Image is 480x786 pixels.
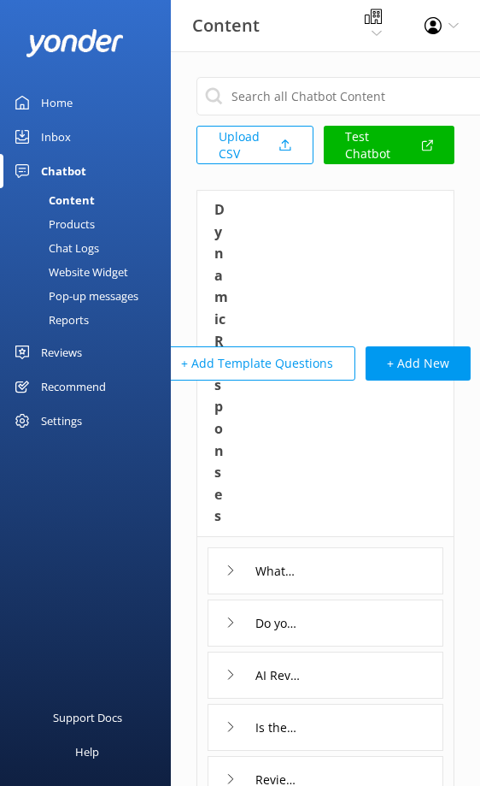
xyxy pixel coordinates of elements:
a: Content [10,188,171,212]
button: + Add New [366,346,471,381]
div: Support Docs [53,700,122,735]
a: Reports [10,308,171,332]
div: Reports [10,308,89,332]
a: Products [10,212,171,236]
div: Content [10,188,95,212]
a: Chat Logs [10,236,171,260]
div: Home [41,86,73,120]
a: Test Chatbot [324,126,454,164]
div: Website Widget [10,260,128,284]
a: Pop-up messages [10,284,171,308]
img: yonder-white-logo.png [26,29,124,57]
div: Chatbot [41,154,86,188]
h4: Dynamic Responses [214,199,228,528]
div: Reviews [41,335,82,369]
h3: Content [192,12,260,39]
div: Help [75,735,99,769]
div: Products [10,212,95,236]
div: Pop-up messages [10,284,138,308]
div: Settings [41,404,82,438]
div: Inbox [41,120,71,154]
div: Recommend [41,369,106,404]
div: Chat Logs [10,236,99,260]
a: Upload CSV [196,126,313,164]
button: + Add Template Questions [159,346,355,381]
a: Website Widget [10,260,171,284]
